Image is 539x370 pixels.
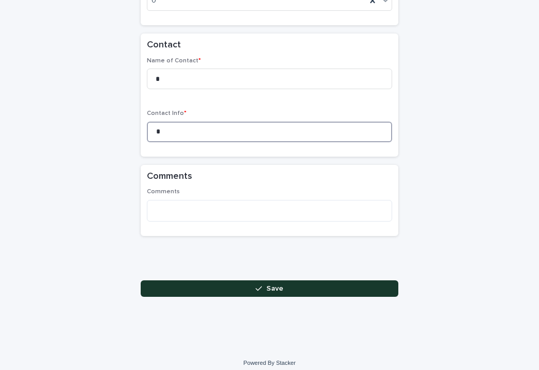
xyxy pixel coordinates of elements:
span: Save [266,285,283,292]
button: Save [141,280,398,297]
h2: Contact [147,40,181,51]
span: Comments [147,189,180,195]
span: Name of Contact [147,58,201,64]
a: Powered By Stacker [243,360,295,366]
h2: Comments [147,171,192,182]
span: Contact Info [147,110,187,116]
